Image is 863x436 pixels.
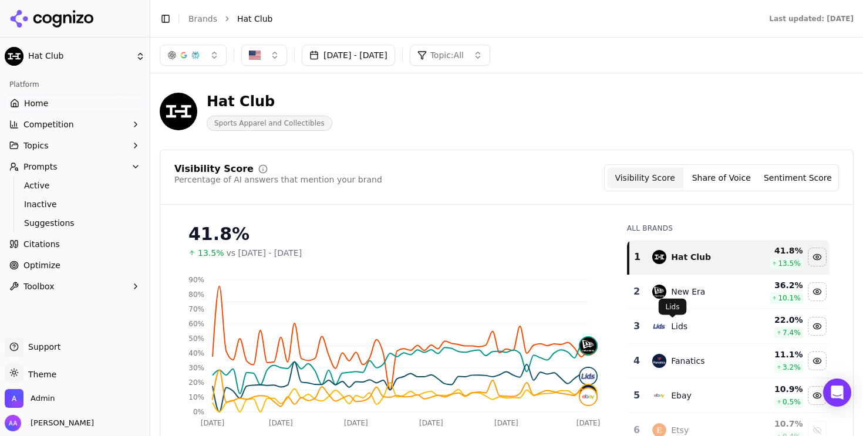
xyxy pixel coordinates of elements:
[249,49,261,61] img: United States
[671,390,692,401] div: Ebay
[344,419,368,427] tspan: [DATE]
[188,305,204,313] tspan: 70%
[5,115,145,134] button: Competition
[419,419,443,427] tspan: [DATE]
[808,317,827,336] button: Hide lids data
[188,364,204,372] tspan: 30%
[430,49,464,61] span: Topic: All
[671,286,705,298] div: New Era
[24,198,126,210] span: Inactive
[671,320,687,332] div: Lids
[5,136,145,155] button: Topics
[19,215,131,231] a: Suggestions
[652,319,666,333] img: lids
[5,235,145,254] a: Citations
[5,157,145,176] button: Prompts
[26,418,94,428] span: [PERSON_NAME]
[302,45,395,66] button: [DATE] - [DATE]
[778,259,800,268] span: 13.5 %
[188,334,204,343] tspan: 50%
[628,309,830,344] tr: 3lidsLids22.0%7.4%Hide lids data
[808,282,827,301] button: Hide new era data
[652,285,666,299] img: new era
[652,354,666,368] img: fanatics
[633,354,641,368] div: 4
[5,389,55,408] button: Open organization switcher
[23,280,55,292] span: Toolbox
[494,419,518,427] tspan: [DATE]
[580,385,596,401] img: fanatics
[607,167,683,188] button: Visibility Score
[652,388,666,403] img: ebay
[808,248,827,266] button: Hide hat club data
[23,161,58,173] span: Prompts
[24,180,126,191] span: Active
[580,368,596,384] img: lids
[188,378,204,387] tspan: 20%
[628,275,830,309] tr: 2new eraNew Era36.2%10.1%Hide new era data
[628,378,830,413] tr: 5ebayEbay10.9%0.5%Hide ebay data
[5,277,145,296] button: Toolbox
[19,177,131,194] a: Active
[5,389,23,408] img: Admin
[226,247,302,259] span: vs [DATE] - [DATE]
[633,388,641,403] div: 5
[188,349,204,357] tspan: 40%
[188,224,604,245] div: 41.8%
[633,319,641,333] div: 3
[193,408,204,416] tspan: 0%
[783,363,801,372] span: 3.2 %
[752,314,803,326] div: 22.0 %
[577,419,601,427] tspan: [DATE]
[31,393,55,404] span: Admin
[23,140,49,151] span: Topics
[683,167,760,188] button: Share of Voice
[188,320,204,328] tspan: 60%
[207,92,332,111] div: Hat Club
[188,393,204,401] tspan: 10%
[23,259,60,271] span: Optimize
[23,341,60,353] span: Support
[778,293,800,303] span: 10.1 %
[634,250,641,264] div: 1
[783,397,801,407] span: 0.5 %
[752,349,803,360] div: 11.1 %
[628,344,830,378] tr: 4fanaticsFanatics11.1%3.2%Hide fanatics data
[5,415,94,431] button: Open user button
[808,351,827,370] button: Hide fanatics data
[24,97,48,109] span: Home
[752,383,803,395] div: 10.9 %
[23,238,60,250] span: Citations
[188,13,746,25] nav: breadcrumb
[174,164,254,174] div: Visibility Score
[5,75,145,94] div: Platform
[28,51,131,62] span: Hat Club
[269,419,293,427] tspan: [DATE]
[24,217,126,229] span: Suggestions
[752,245,803,256] div: 41.8 %
[174,174,382,185] div: Percentage of AI answers that mention your brand
[5,256,145,275] a: Optimize
[652,250,666,264] img: hat club
[752,279,803,291] div: 36.2 %
[198,247,224,259] span: 13.5%
[752,418,803,430] div: 10.7 %
[628,240,830,275] tr: 1hat clubHat Club41.8%13.5%Hide hat club data
[627,224,830,233] div: All Brands
[633,285,641,299] div: 2
[188,276,204,284] tspan: 90%
[671,251,711,263] div: Hat Club
[580,388,596,405] img: ebay
[23,370,56,379] span: Theme
[237,13,272,25] span: Hat Club
[760,167,836,188] button: Sentiment Score
[580,337,596,354] img: new era
[5,415,21,431] img: Alp Aysan
[188,290,204,299] tspan: 80%
[671,424,689,436] div: Etsy
[5,94,145,113] a: Home
[769,14,854,23] div: Last updated: [DATE]
[201,419,225,427] tspan: [DATE]
[19,196,131,212] a: Inactive
[671,355,704,367] div: Fanatics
